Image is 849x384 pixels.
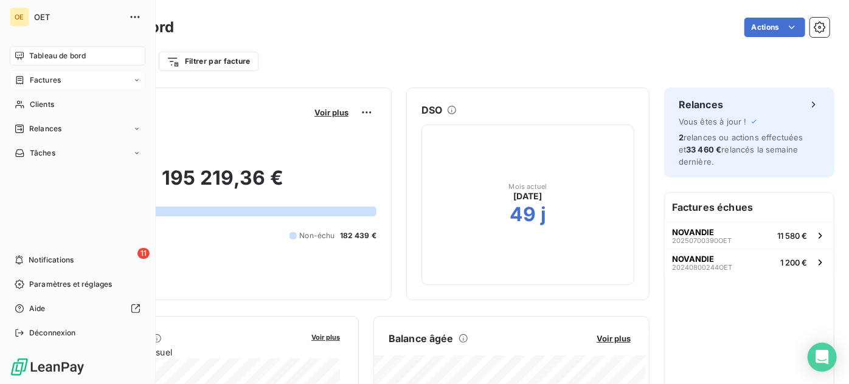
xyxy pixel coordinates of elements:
span: Voir plus [311,333,340,341]
img: Logo LeanPay [10,357,85,377]
h6: Relances [679,97,723,112]
span: Vous êtes à jour ! [679,117,747,126]
span: Paramètres et réglages [29,279,112,290]
div: Open Intercom Messenger [808,343,837,372]
span: Factures [30,75,61,86]
span: 11 580 € [777,231,807,241]
span: Clients [30,99,54,110]
span: Mois actuel [509,183,547,190]
span: Aide [29,303,46,314]
span: [DATE] [514,190,542,202]
span: 11 [137,248,150,259]
a: Aide [10,299,145,318]
h6: Balance âgée [389,331,454,346]
button: Actions [744,18,805,37]
span: Relances [29,123,61,134]
span: Tableau de bord [29,50,86,61]
span: Notifications [29,255,74,266]
span: Voir plus [314,108,348,117]
span: Voir plus [597,334,631,343]
h2: j [541,202,546,227]
span: Non-échu [299,230,334,241]
span: 182 439 € [340,230,376,241]
span: 33 460 € [686,145,721,154]
span: Déconnexion [29,327,76,338]
span: NOVANDIE [672,227,714,237]
span: 2 [679,132,684,142]
span: 20250700390OET [672,237,732,244]
button: Voir plus [593,333,634,344]
h2: 49 [510,202,536,227]
span: 1 200 € [780,258,807,267]
button: Voir plus [311,107,352,118]
button: Filtrer par facture [159,52,258,71]
span: relances ou actions effectuées et relancés la semaine dernière. [679,132,803,166]
span: Chiffre d'affaires mensuel [69,346,303,358]
span: NOVANDIE [672,254,714,264]
button: Voir plus [308,331,344,342]
div: OE [10,7,29,27]
h6: Factures échues [665,193,834,222]
span: OET [34,12,122,22]
span: Tâches [30,148,55,159]
button: NOVANDIE20240800244OET1 200 € [665,249,834,275]
h2: 195 219,36 € [69,166,376,202]
span: 20240800244OET [672,264,732,271]
h6: DSO [421,103,442,117]
button: NOVANDIE20250700390OET11 580 € [665,222,834,249]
